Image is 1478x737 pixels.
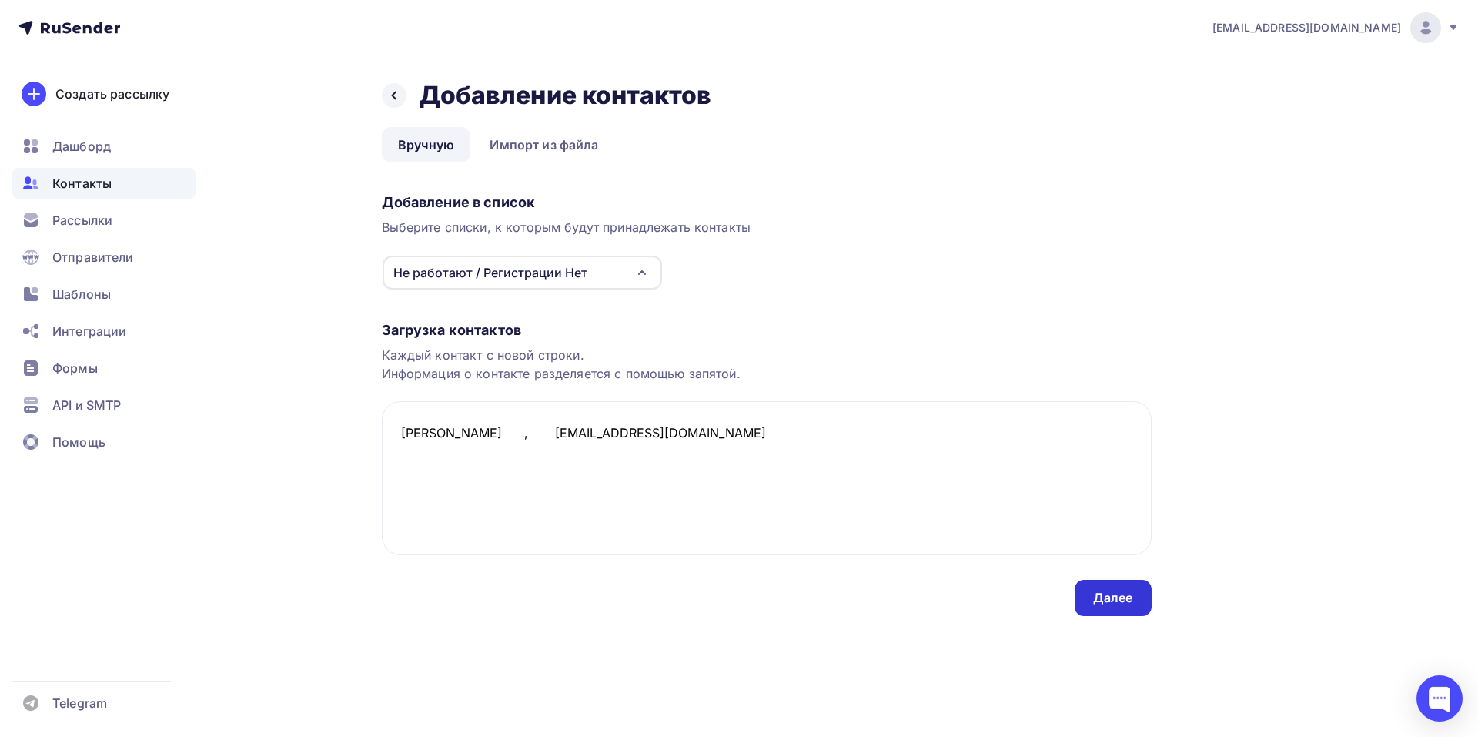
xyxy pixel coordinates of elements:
[52,248,134,266] span: Отправители
[1212,12,1460,43] a: [EMAIL_ADDRESS][DOMAIN_NAME]
[12,205,196,236] a: Рассылки
[52,174,112,193] span: Контакты
[12,131,196,162] a: Дашборд
[52,322,126,340] span: Интеграции
[382,193,1152,212] div: Добавление в список
[393,263,587,282] div: Не работают / Регистрации Нет
[382,346,1152,383] div: Каждый контакт с новой строки. Информация о контакте разделяется с помощью запятой.
[55,85,169,103] div: Создать рассылку
[12,242,196,273] a: Отправители
[52,211,112,229] span: Рассылки
[382,127,471,162] a: Вручную
[382,321,1152,340] div: Загрузка контактов
[52,396,121,414] span: API и SMTP
[473,127,614,162] a: Импорт из файла
[52,137,111,156] span: Дашборд
[419,80,712,111] h2: Добавление контактов
[52,359,98,377] span: Формы
[12,168,196,199] a: Контакты
[382,255,663,290] button: Не работают / Регистрации Нет
[1093,589,1133,607] div: Далее
[52,433,105,451] span: Помощь
[12,353,196,384] a: Формы
[52,694,107,712] span: Telegram
[52,285,111,303] span: Шаблоны
[12,279,196,310] a: Шаблоны
[1212,20,1401,35] span: [EMAIL_ADDRESS][DOMAIN_NAME]
[382,218,1152,236] div: Выберите списки, к которым будут принадлежать контакты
